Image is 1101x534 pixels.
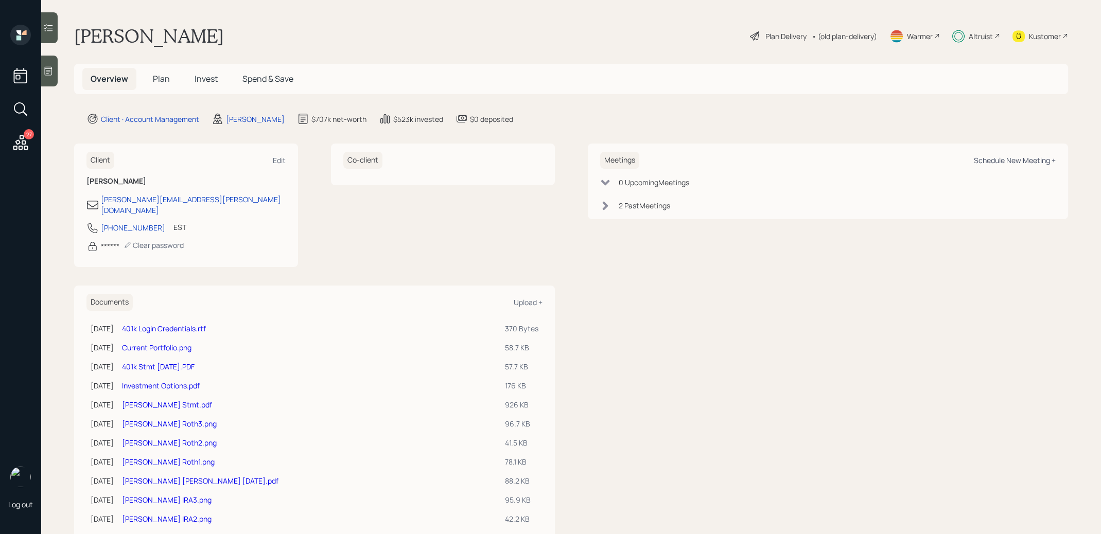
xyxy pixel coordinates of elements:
div: 88.2 KB [505,475,538,486]
div: Clear password [124,240,184,250]
div: [DATE] [91,437,114,448]
div: [DATE] [91,513,114,524]
h6: Client [86,152,114,169]
div: Edit [273,155,286,165]
div: [DATE] [91,399,114,410]
div: 2 Past Meeting s [619,200,670,211]
div: 41.5 KB [505,437,538,448]
div: • (old plan-delivery) [812,31,877,42]
div: 42.2 KB [505,513,538,524]
a: [PERSON_NAME] [PERSON_NAME] [DATE].pdf [122,476,278,486]
a: [PERSON_NAME] IRA2.png [122,514,212,524]
div: $523k invested [393,114,443,124]
div: 0 Upcoming Meeting s [619,177,689,188]
span: Overview [91,73,128,84]
div: 58.7 KB [505,342,538,353]
div: 78.1 KB [505,456,538,467]
h1: [PERSON_NAME] [74,25,224,47]
div: [DATE] [91,323,114,334]
div: Client · Account Management [101,114,199,124]
div: [DATE] [91,361,114,372]
div: [DATE] [91,494,114,505]
img: treva-nostdahl-headshot.png [10,467,31,487]
span: Spend & Save [242,73,293,84]
span: Plan [153,73,170,84]
div: EST [173,222,186,233]
a: [PERSON_NAME] Stmt.pdf [122,400,212,410]
a: [PERSON_NAME] Roth2.png [122,438,217,448]
a: Investment Options.pdf [122,381,200,390]
div: 27 [24,129,34,139]
div: 176 KB [505,380,538,391]
span: Invest [195,73,218,84]
div: [PERSON_NAME] [226,114,285,124]
h6: Documents [86,294,133,311]
a: [PERSON_NAME] Roth1.png [122,457,215,467]
div: 370 Bytes [505,323,538,334]
div: [DATE] [91,475,114,486]
div: [PERSON_NAME][EMAIL_ADDRESS][PERSON_NAME][DOMAIN_NAME] [101,194,286,216]
div: [DATE] [91,456,114,467]
div: Plan Delivery [765,31,807,42]
div: Altruist [969,31,993,42]
a: [PERSON_NAME] IRA3.png [122,495,212,505]
h6: [PERSON_NAME] [86,177,286,186]
div: 96.7 KB [505,418,538,429]
div: 926 KB [505,399,538,410]
h6: Co-client [343,152,382,169]
div: [DATE] [91,418,114,429]
div: [DATE] [91,342,114,353]
h6: Meetings [600,152,639,169]
a: 401k Stmt [DATE].PDF [122,362,195,371]
div: Log out [8,500,33,509]
div: [DATE] [91,380,114,391]
div: [PHONE_NUMBER] [101,222,165,233]
a: Current Portfolio.png [122,343,191,352]
div: Schedule New Meeting + [974,155,1056,165]
div: 57.7 KB [505,361,538,372]
div: $0 deposited [470,114,513,124]
a: 401k Login Credentials.rtf [122,324,206,333]
div: Upload + [514,297,543,307]
div: Kustomer [1029,31,1061,42]
div: $707k net-worth [311,114,366,124]
div: Warmer [907,31,933,42]
div: 95.9 KB [505,494,538,505]
a: [PERSON_NAME] Roth3.png [122,419,217,429]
